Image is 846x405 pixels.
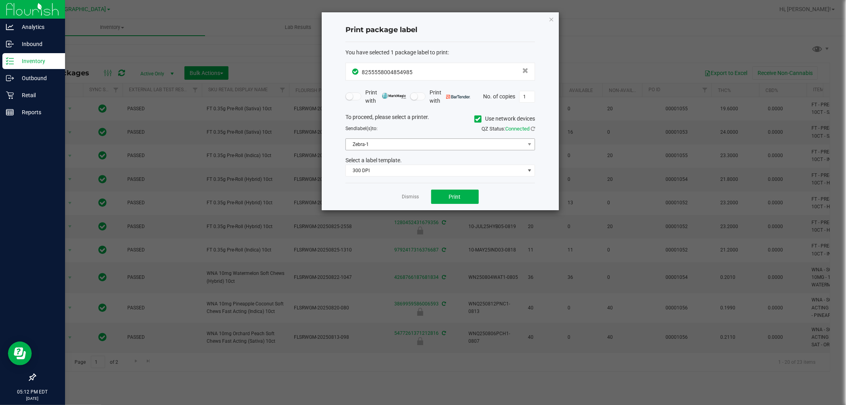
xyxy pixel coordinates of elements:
span: QZ Status: [482,126,535,132]
p: [DATE] [4,395,61,401]
inline-svg: Inventory [6,57,14,65]
span: No. of copies [483,93,515,99]
p: Inbound [14,39,61,49]
p: Retail [14,90,61,100]
iframe: Resource center [8,342,32,365]
inline-svg: Retail [6,91,14,99]
p: Analytics [14,22,61,32]
span: You have selected 1 package label to print [345,49,448,56]
span: 8255558004854985 [362,69,412,75]
inline-svg: Inbound [6,40,14,48]
span: Connected [505,126,529,132]
span: Print with [365,88,406,105]
inline-svg: Outbound [6,74,14,82]
p: Reports [14,107,61,117]
div: To proceed, please select a printer. [340,113,541,125]
span: 300 DPI [346,165,525,176]
span: Zebra-1 [346,139,525,150]
label: Use network devices [474,115,535,123]
p: Outbound [14,73,61,83]
span: Print [449,194,461,200]
img: bartender.png [446,95,470,99]
a: Dismiss [402,194,419,200]
span: In Sync [352,67,360,76]
img: mark_magic_cybra.png [382,93,406,99]
p: 05:12 PM EDT [4,388,61,395]
div: Select a label template. [340,156,541,165]
span: Print with [430,88,470,105]
p: Inventory [14,56,61,66]
span: label(s) [356,126,372,131]
inline-svg: Reports [6,108,14,116]
button: Print [431,190,479,204]
h4: Print package label [345,25,535,35]
div: : [345,48,535,57]
span: Send to: [345,126,378,131]
inline-svg: Analytics [6,23,14,31]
